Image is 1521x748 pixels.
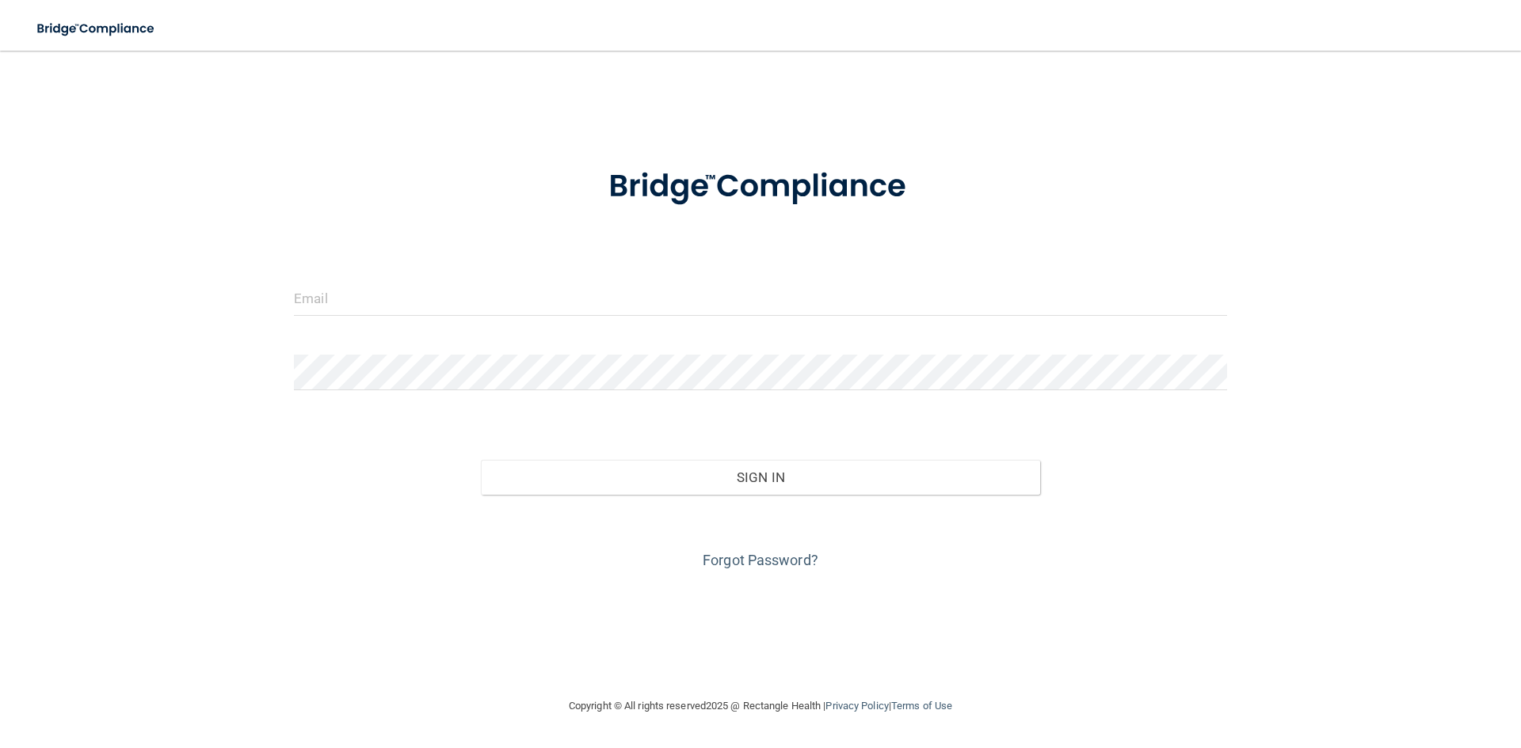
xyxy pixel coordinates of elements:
[825,700,888,712] a: Privacy Policy
[891,700,952,712] a: Terms of Use
[471,681,1050,731] div: Copyright © All rights reserved 2025 @ Rectangle Health | |
[24,13,170,45] img: bridge_compliance_login_screen.278c3ca4.svg
[294,280,1227,316] input: Email
[576,146,945,228] img: bridge_compliance_login_screen.278c3ca4.svg
[481,460,1041,495] button: Sign In
[703,552,818,568] a: Forgot Password?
